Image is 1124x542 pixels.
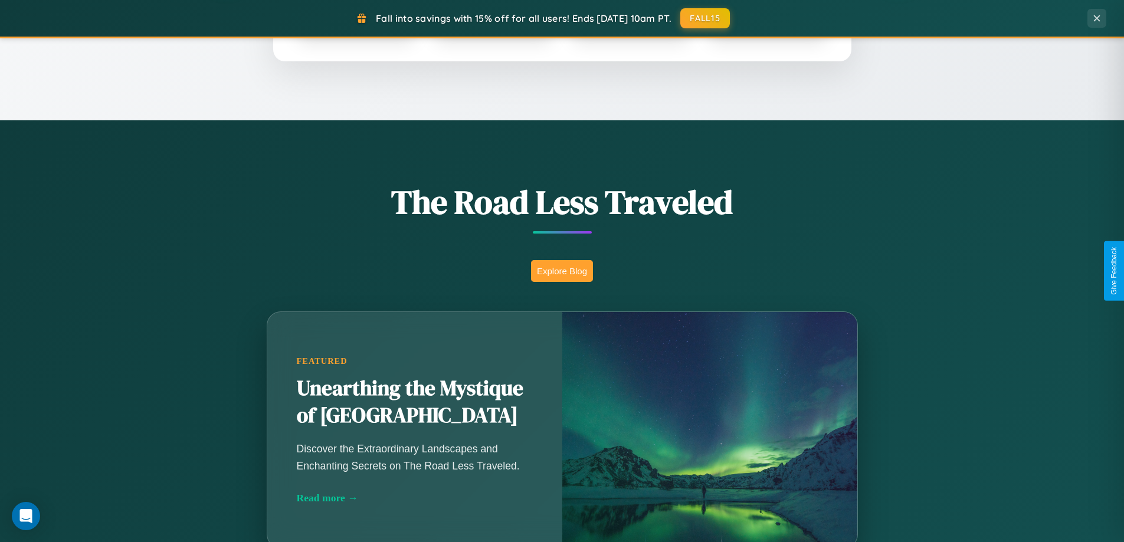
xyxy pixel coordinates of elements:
div: Open Intercom Messenger [12,502,40,530]
h2: Unearthing the Mystique of [GEOGRAPHIC_DATA] [297,375,533,429]
div: Featured [297,356,533,366]
span: Fall into savings with 15% off for all users! Ends [DATE] 10am PT. [376,12,671,24]
p: Discover the Extraordinary Landscapes and Enchanting Secrets on The Road Less Traveled. [297,441,533,474]
div: Read more → [297,492,533,504]
div: Give Feedback [1110,247,1118,295]
button: FALL15 [680,8,730,28]
button: Explore Blog [531,260,593,282]
h1: The Road Less Traveled [208,179,916,225]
